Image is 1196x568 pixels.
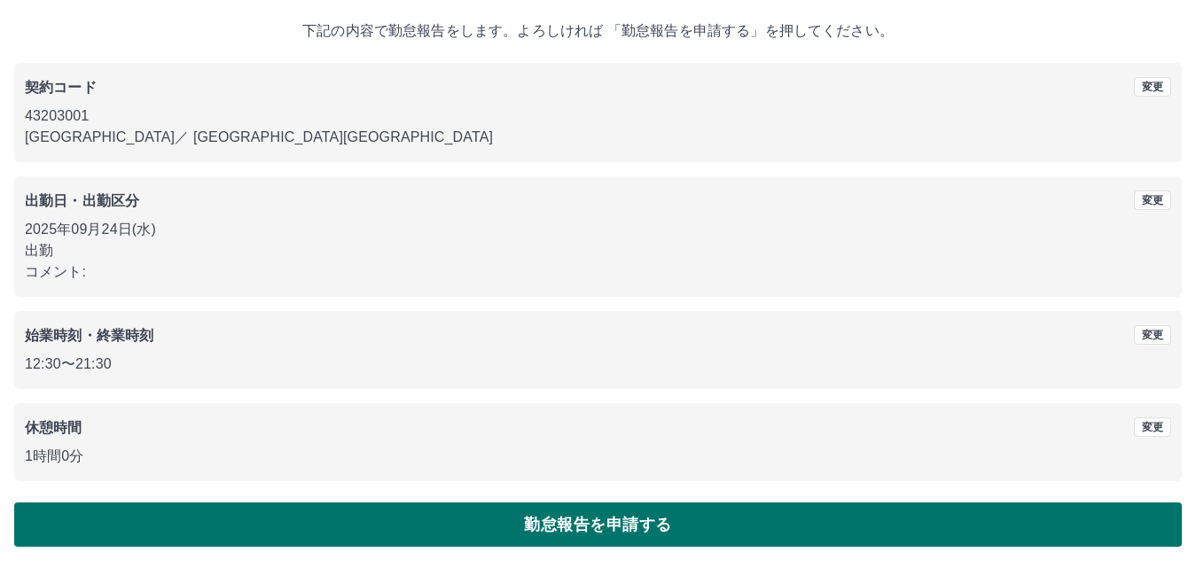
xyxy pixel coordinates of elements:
p: 2025年09月24日(水) [25,219,1171,240]
button: 勤怠報告を申請する [14,502,1182,547]
p: 43203001 [25,105,1171,127]
button: 変更 [1134,191,1171,210]
b: 始業時刻・終業時刻 [25,328,153,343]
p: コメント: [25,261,1171,283]
button: 変更 [1134,417,1171,437]
p: 出勤 [25,240,1171,261]
p: [GEOGRAPHIC_DATA] ／ [GEOGRAPHIC_DATA][GEOGRAPHIC_DATA] [25,127,1171,148]
b: 休憩時間 [25,420,82,435]
p: 1時間0分 [25,446,1171,467]
button: 変更 [1134,77,1171,97]
p: 12:30 〜 21:30 [25,354,1171,375]
p: 下記の内容で勤怠報告をします。よろしければ 「勤怠報告を申請する」を押してください。 [14,20,1182,42]
b: 契約コード [25,80,97,95]
b: 出勤日・出勤区分 [25,193,139,208]
button: 変更 [1134,325,1171,345]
